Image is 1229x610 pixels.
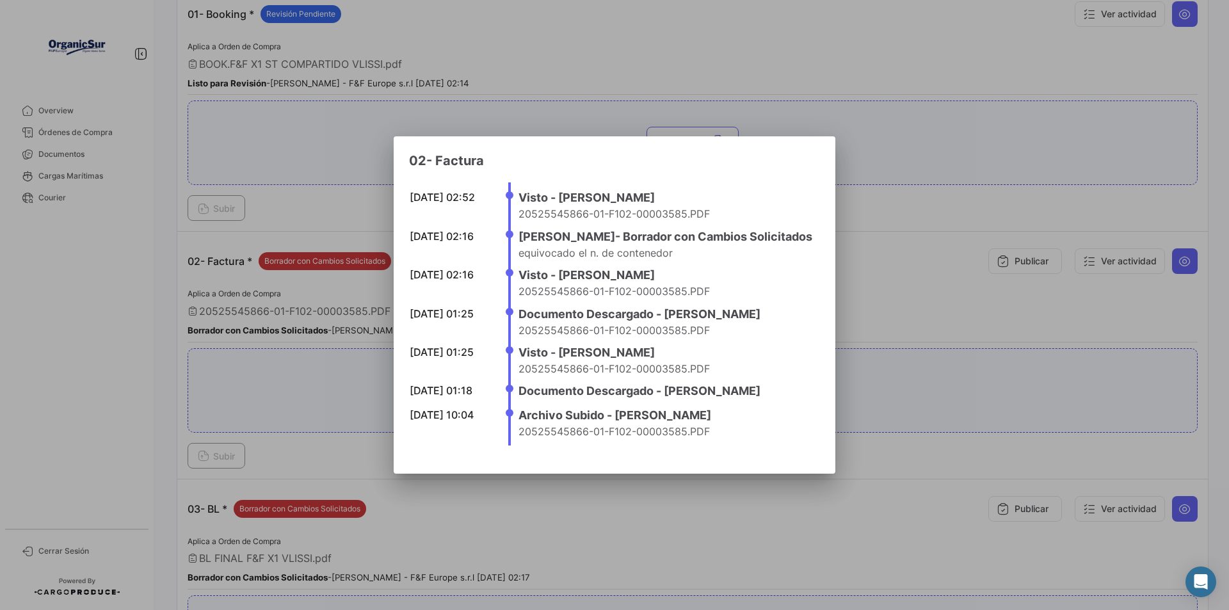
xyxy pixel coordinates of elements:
[518,324,710,337] span: 20525545866-01-F102-00003585.PDF
[410,268,486,282] div: [DATE] 02:16
[410,229,486,243] div: [DATE] 02:16
[518,344,812,362] h4: Visto - [PERSON_NAME]
[518,228,812,246] h4: [PERSON_NAME] - Borrador con Cambios Solicitados
[410,307,486,321] div: [DATE] 01:25
[518,362,710,375] span: 20525545866-01-F102-00003585.PDF
[518,425,710,438] span: 20525545866-01-F102-00003585.PDF
[518,406,812,424] h4: Archivo Subido - [PERSON_NAME]
[409,152,820,170] h3: 02- Factura
[518,266,812,284] h4: Visto - [PERSON_NAME]
[518,246,673,259] span: equivocado el n. de contenedor
[410,383,486,397] div: [DATE] 01:18
[410,408,486,422] div: [DATE] 10:04
[410,345,486,359] div: [DATE] 01:25
[410,190,486,204] div: [DATE] 02:52
[518,207,710,220] span: 20525545866-01-F102-00003585.PDF
[1185,566,1216,597] div: Abrir Intercom Messenger
[518,305,812,323] h4: Documento Descargado - [PERSON_NAME]
[518,189,812,207] h4: Visto - [PERSON_NAME]
[518,382,812,400] h4: Documento Descargado - [PERSON_NAME]
[518,285,710,298] span: 20525545866-01-F102-00003585.PDF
